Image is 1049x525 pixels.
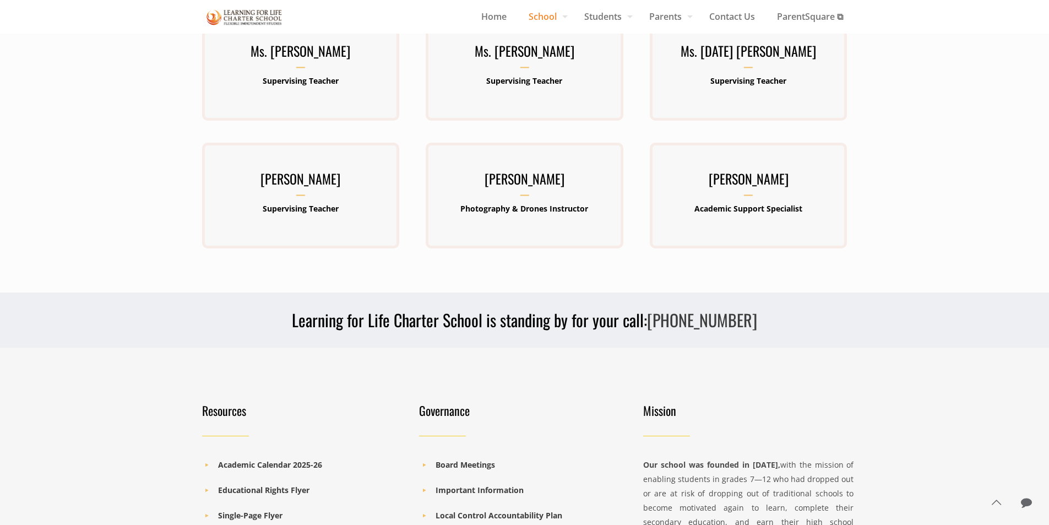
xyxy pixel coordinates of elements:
b: Supervising Teacher [486,75,562,86]
h3: Ms. [PERSON_NAME] [426,40,623,68]
span: Parents [638,8,698,25]
img: Staff [206,8,282,27]
b: Supervising Teacher [263,203,339,214]
a: Single-Page Flyer [218,510,282,521]
h3: Learning for Life Charter School is standing by for your call: [195,309,854,331]
span: Home [470,8,518,25]
span: Contact Us [698,8,766,25]
a: Local Control Accountability Plan [436,510,562,521]
h3: Ms. [DATE] [PERSON_NAME] [650,40,847,68]
a: Back to top icon [985,491,1008,514]
strong: Our school was founded in [DATE], [643,459,780,470]
a: Board Meetings [436,459,495,470]
b: Supervising Teacher [263,75,339,86]
b: Academic Support Specialist [694,203,802,214]
h4: Governance [419,403,623,418]
h3: [PERSON_NAME] [202,167,399,196]
a: Important Information [436,485,524,495]
h3: [PERSON_NAME] [426,167,623,196]
h4: Resources [202,403,406,418]
a: [PHONE_NUMBER] [647,307,757,332]
h4: Mission [643,403,854,418]
b: Supervising Teacher [710,75,786,86]
span: ParentSquare ⧉ [766,8,854,25]
a: Academic Calendar 2025-26 [218,459,322,470]
h3: Ms. [PERSON_NAME] [202,40,399,68]
a: Educational Rights Flyer [218,485,309,495]
span: School [518,8,573,25]
span: Students [573,8,638,25]
h3: [PERSON_NAME] [650,167,847,196]
b: Photography & Drones Instructor [460,203,588,214]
